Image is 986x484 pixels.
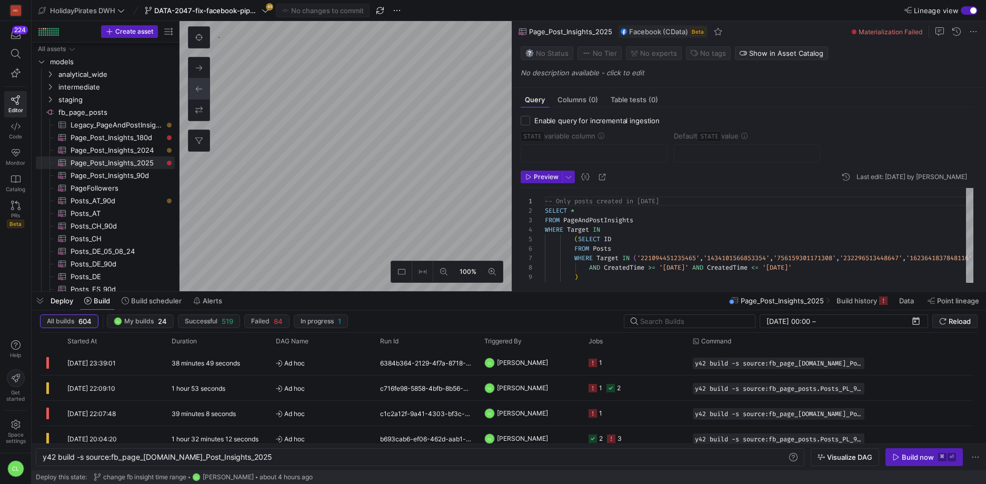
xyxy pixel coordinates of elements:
span: IN [593,225,600,234]
span: Posts_DE​​​​​​​​​ [71,271,163,283]
span: SELECT [578,235,600,243]
button: Build now⌘⏎ [885,448,963,466]
img: No status [525,49,534,57]
button: No tierNo Tier [577,46,622,60]
div: All assets [38,45,66,53]
div: 5 [521,234,532,244]
button: CLMy builds24 [107,314,174,328]
span: Command [701,338,731,345]
span: Reload [949,317,971,325]
button: HolidayPirates DWH [36,4,127,17]
span: Editor [8,107,23,113]
span: [DATE] 22:07:48 [67,410,116,418]
span: Posts [593,244,611,253]
span: Columns [557,96,598,103]
span: Ad hoc [276,376,367,401]
span: Posts_AT​​​​​​​​​ [71,208,163,220]
span: STATE [521,131,544,142]
span: No Tier [582,49,617,57]
div: Last edit: [DATE] by [PERSON_NAME] [856,173,967,181]
span: Help [9,352,22,358]
div: Press SPACE to select this row. [36,182,175,194]
button: Point lineage [923,292,984,310]
a: Page_Post_Insights_90d​​​​​​​​​ [36,169,175,182]
div: 3 [618,426,622,451]
span: '[DATE]' [762,263,792,272]
span: Target [567,225,589,234]
div: 1 [599,401,602,426]
span: >= [648,263,655,272]
span: PageFollowers​​​​​​​​​ [71,182,163,194]
span: 24 [158,317,167,325]
span: InsightName [574,282,615,291]
div: CL [7,460,24,477]
span: , [836,254,840,262]
span: analytical_wide [58,68,173,81]
div: c1c2a12f-9a41-4303-bf3c-51bff364b145 [374,401,478,426]
span: HolidayPirates DWH [50,6,115,15]
span: WHERE [545,225,563,234]
span: (0) [649,96,658,103]
button: Build history [832,292,892,310]
div: Press SPACE to select this row. [36,270,175,283]
span: Beta [7,220,24,228]
span: 'POST_IMPRESSIONS_PAID_UNIQUE' [759,282,869,291]
span: AND [589,263,600,272]
button: Help [4,335,27,363]
a: Page_Post_Insights_180d​​​​​​​​​ [36,131,175,144]
div: CL [114,317,122,325]
span: No expert s [640,49,677,57]
span: SELECT [545,206,567,215]
span: Get started [6,389,25,402]
div: Press SPACE to select this row. [36,258,175,270]
button: Alerts [188,292,227,310]
div: HG [11,5,21,16]
div: Press SPACE to select this row. [36,232,175,245]
div: CL [484,358,495,368]
span: Visualize DAG [827,453,872,461]
span: '232296513448647' [840,254,902,262]
span: [DATE] 22:09:10 [67,384,115,392]
span: (0) [589,96,598,103]
div: 1 [599,350,602,375]
div: Press SPACE to select this row. [36,93,175,106]
span: models [50,56,173,68]
span: Code [9,133,22,140]
div: 6 [521,244,532,253]
button: Successful519 [178,314,240,328]
button: Create asset [101,25,158,38]
y42-duration: 1 hour 32 minutes 12 seconds [172,435,258,443]
span: y42 build -s source:fb_page_[DOMAIN_NAME]_Post_Insigh [43,452,245,461]
span: Show in Asset Catalog [749,49,823,57]
span: change fb insight time range [103,473,186,481]
span: DATA-2047-fix-facebook-pipeline [154,6,260,15]
span: y42 build -s source:fb_page_posts.Posts_PL_90d source:fb_page_posts.Posts_ES_90d source:fb_page_p... [695,436,862,443]
div: Press SPACE to select this row. [36,194,175,207]
span: [PERSON_NAME] [203,473,254,481]
a: Page_Post_Insights_2025​​​​​​​​​ [36,156,175,169]
button: No tags [686,46,731,60]
a: Editor [4,91,27,117]
div: Press SPACE to select this row. [40,350,973,376]
a: Posts_DE_90d​​​​​​​​​ [36,258,175,270]
span: , [902,254,906,262]
div: 2 [521,206,532,215]
a: HG [4,2,27,19]
span: '1623641837848116' [906,254,972,262]
div: 2 [599,426,603,451]
span: STATE [698,131,721,142]
span: AND [692,263,703,272]
span: '221094451235465' [637,254,700,262]
span: 519 [222,317,233,325]
div: 9 [521,272,532,282]
span: Duration [172,338,197,345]
span: intermediate [58,81,173,93]
span: Deploy [51,297,73,305]
span: Triggered By [484,338,522,345]
div: Press SPACE to select this row. [40,401,973,426]
span: Posts_CH_90d​​​​​​​​​ [71,220,163,232]
span: No Status [525,49,569,57]
span: Page_Post_Insights_2025​​​​​​​​​ [71,157,163,169]
button: change fb insight time rangeCL[PERSON_NAME]about 4 hours ago [91,470,315,484]
span: '[DATE]' [659,263,689,272]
